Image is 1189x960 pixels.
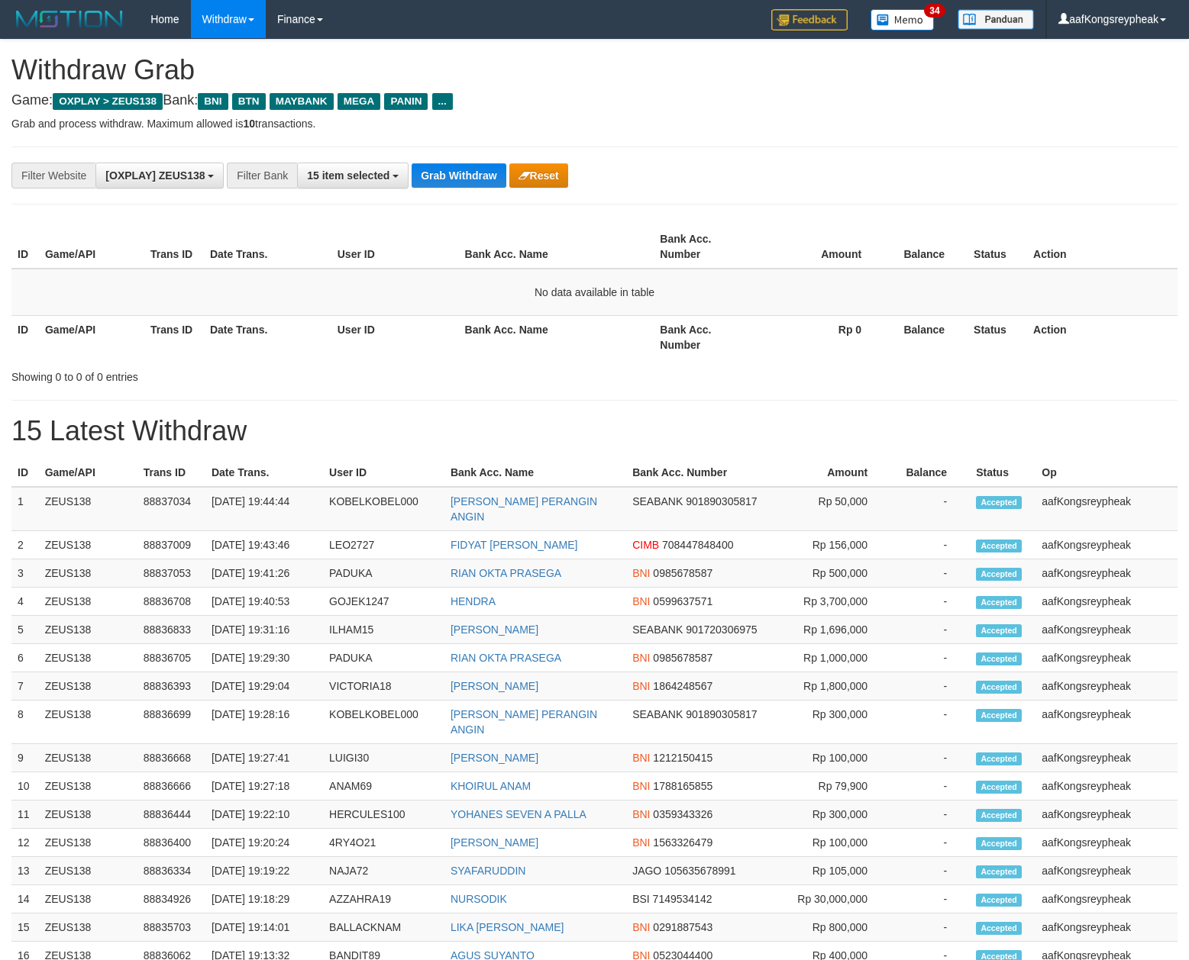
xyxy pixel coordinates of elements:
[968,315,1027,359] th: Status
[227,163,297,188] div: Filter Bank
[39,701,137,744] td: ZEUS138
[137,885,205,913] td: 88834926
[323,885,444,913] td: AZZAHRA19
[890,559,970,588] td: -
[1036,829,1178,857] td: aafKongsreypheak
[205,801,323,829] td: [DATE] 19:22:10
[137,801,205,829] td: 88836444
[205,885,323,913] td: [DATE] 19:18:29
[653,595,712,607] span: Copy 0599637571 to clipboard
[205,487,323,531] td: [DATE] 19:44:44
[205,672,323,701] td: [DATE] 19:29:04
[39,744,137,772] td: ZEUS138
[11,363,484,385] div: Showing 0 to 0 of 0 entries
[323,459,444,487] th: User ID
[1036,644,1178,672] td: aafKongsreypheak
[871,9,935,31] img: Button%20Memo.svg
[11,315,39,359] th: ID
[451,836,538,849] a: [PERSON_NAME]
[137,672,205,701] td: 88836393
[1036,487,1178,531] td: aafKongsreypheak
[890,616,970,644] td: -
[890,913,970,942] td: -
[39,315,144,359] th: Game/API
[11,744,39,772] td: 9
[976,568,1022,581] span: Accepted
[137,487,205,531] td: 88837034
[773,857,890,885] td: Rp 105,000
[39,588,137,616] td: ZEUS138
[968,225,1027,269] th: Status
[1036,744,1178,772] td: aafKongsreypheak
[204,225,331,269] th: Date Trans.
[205,588,323,616] td: [DATE] 19:40:53
[773,559,890,588] td: Rp 500,000
[137,459,205,487] th: Trans ID
[1027,315,1178,359] th: Action
[890,487,970,531] td: -
[890,744,970,772] td: -
[890,885,970,913] td: -
[11,857,39,885] td: 13
[976,837,1022,850] span: Accepted
[323,701,444,744] td: KOBELKOBEL000
[632,595,650,607] span: BNI
[39,459,137,487] th: Game/API
[451,921,564,933] a: LIKA [PERSON_NAME]
[976,540,1022,552] span: Accepted
[654,315,759,359] th: Bank Acc. Number
[451,893,507,905] a: NURSODIK
[509,163,568,188] button: Reset
[632,836,650,849] span: BNI
[205,829,323,857] td: [DATE] 19:20:24
[137,616,205,644] td: 88836833
[137,588,205,616] td: 88836708
[323,857,444,885] td: NAJA72
[1036,616,1178,644] td: aafKongsreypheak
[976,752,1022,765] span: Accepted
[451,567,561,579] a: RIAN OKTA PRASEGA
[976,596,1022,609] span: Accepted
[137,531,205,559] td: 88837009
[205,459,323,487] th: Date Trans.
[686,708,757,720] span: Copy 901890305817 to clipboard
[198,93,228,110] span: BNI
[137,857,205,885] td: 88836334
[632,808,650,820] span: BNI
[323,588,444,616] td: GOJEK1247
[451,780,531,792] a: KHOIRUL ANAM
[1036,913,1178,942] td: aafKongsreypheak
[976,681,1022,694] span: Accepted
[205,772,323,801] td: [DATE] 19:27:18
[773,531,890,559] td: Rp 156,000
[632,495,683,507] span: SEABANK
[11,225,39,269] th: ID
[384,93,428,110] span: PANIN
[451,680,538,692] a: [PERSON_NAME]
[11,672,39,701] td: 7
[884,225,968,269] th: Balance
[205,701,323,744] td: [DATE] 19:28:16
[39,487,137,531] td: ZEUS138
[323,559,444,588] td: PADUKA
[773,772,890,801] td: Rp 79,900
[976,894,1022,907] span: Accepted
[39,531,137,559] td: ZEUS138
[654,225,759,269] th: Bank Acc. Number
[11,616,39,644] td: 5
[890,801,970,829] td: -
[884,315,968,359] th: Balance
[243,118,255,130] strong: 10
[451,865,526,877] a: SYAFARUDDIN
[137,744,205,772] td: 88836668
[144,225,204,269] th: Trans ID
[323,616,444,644] td: ILHAM15
[11,531,39,559] td: 2
[105,169,205,182] span: [OXPLAY] ZEUS138
[323,772,444,801] td: ANAM69
[890,459,970,487] th: Balance
[1036,672,1178,701] td: aafKongsreypheak
[970,459,1036,487] th: Status
[137,559,205,588] td: 88837053
[205,644,323,672] td: [DATE] 19:29:30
